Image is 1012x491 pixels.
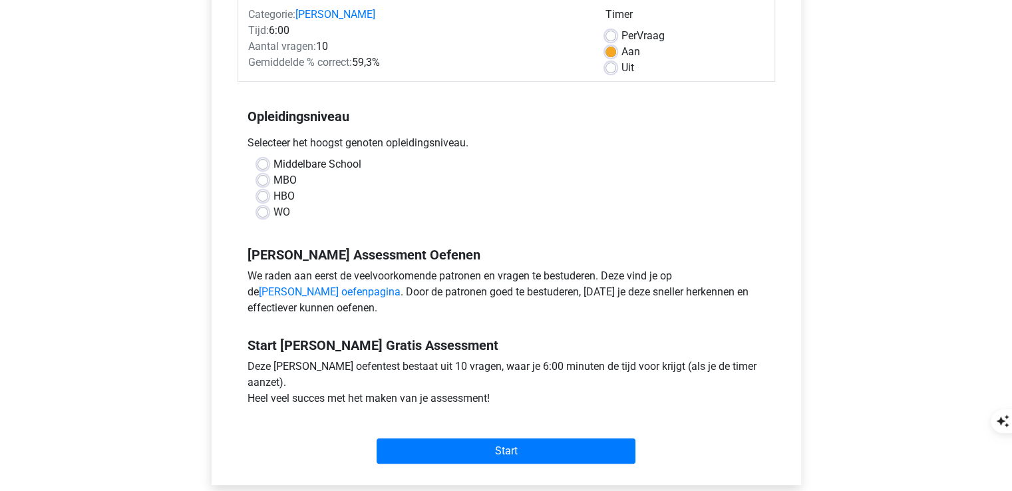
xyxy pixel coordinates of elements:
[248,103,765,130] h5: Opleidingsniveau
[248,247,765,263] h5: [PERSON_NAME] Assessment Oefenen
[248,8,295,21] span: Categorie:
[248,40,316,53] span: Aantal vragen:
[273,204,290,220] label: WO
[238,135,775,156] div: Selecteer het hoogst genoten opleidingsniveau.
[248,24,269,37] span: Tijd:
[273,188,295,204] label: HBO
[621,44,640,60] label: Aan
[295,8,375,21] a: [PERSON_NAME]
[273,156,361,172] label: Middelbare School
[621,28,665,44] label: Vraag
[377,438,635,464] input: Start
[621,60,634,76] label: Uit
[248,56,352,69] span: Gemiddelde % correct:
[273,172,297,188] label: MBO
[238,23,595,39] div: 6:00
[248,337,765,353] h5: Start [PERSON_NAME] Gratis Assessment
[238,268,775,321] div: We raden aan eerst de veelvoorkomende patronen en vragen te bestuderen. Deze vind je op de . Door...
[621,29,637,42] span: Per
[238,39,595,55] div: 10
[238,55,595,71] div: 59,3%
[605,7,764,28] div: Timer
[238,359,775,412] div: Deze [PERSON_NAME] oefentest bestaat uit 10 vragen, waar je 6:00 minuten de tijd voor krijgt (als...
[259,285,401,298] a: [PERSON_NAME] oefenpagina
